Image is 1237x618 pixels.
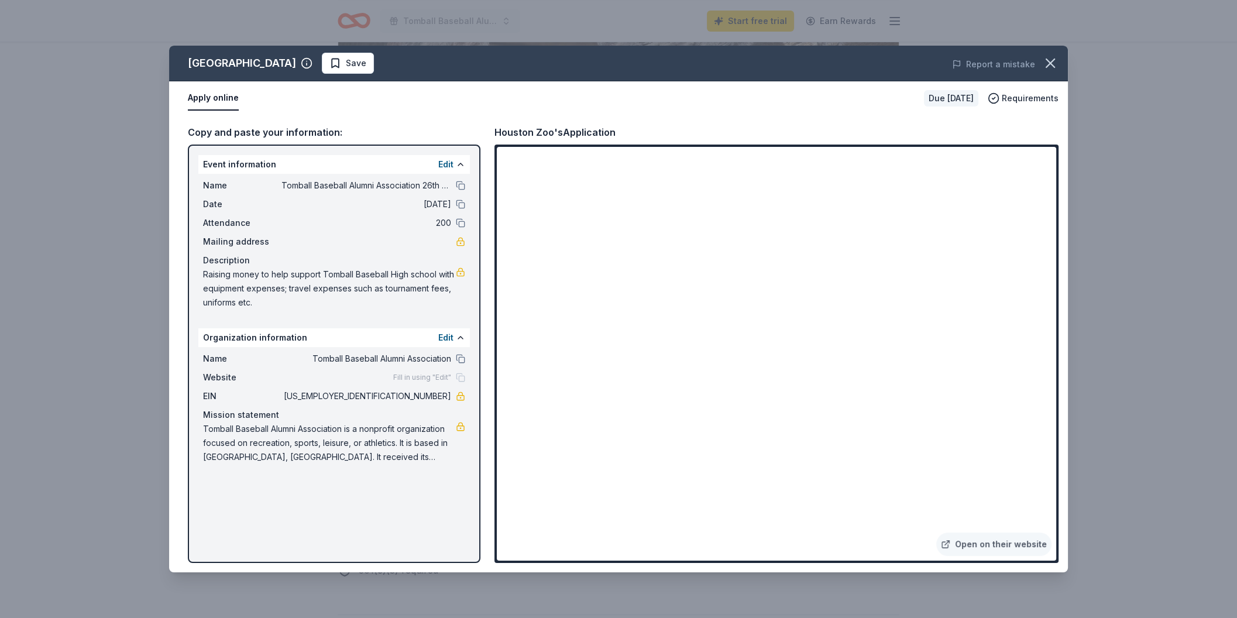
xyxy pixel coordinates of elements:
div: Description [203,253,465,267]
span: Name [203,352,281,366]
span: Requirements [1002,91,1059,105]
span: Name [203,178,281,193]
div: Mission statement [203,408,465,422]
div: Houston Zoo's Application [494,125,616,140]
button: Edit [438,157,453,171]
a: Open on their website [936,533,1052,556]
div: Due [DATE] [924,90,978,107]
button: Report a mistake [952,57,1035,71]
span: Fill in using "Edit" [393,373,451,382]
button: Edit [438,331,453,345]
span: Tomball Baseball Alumni Association [281,352,451,366]
span: Website [203,370,281,384]
span: Tomball Baseball Alumni Association 26th Annual Golf Tournament [281,178,451,193]
span: [US_EMPLOYER_IDENTIFICATION_NUMBER] [281,389,451,403]
button: Apply online [188,86,239,111]
span: [DATE] [281,197,451,211]
div: Organization information [198,328,470,347]
div: [GEOGRAPHIC_DATA] [188,54,296,73]
button: Requirements [988,91,1059,105]
div: Event information [198,155,470,174]
span: Mailing address [203,235,281,249]
span: Attendance [203,216,281,230]
span: Raising money to help support Tomball Baseball High school with equipment expenses; travel expens... [203,267,456,310]
button: Save [322,53,374,74]
span: 200 [281,216,451,230]
span: EIN [203,389,281,403]
span: Save [346,56,366,70]
span: Tomball Baseball Alumni Association is a nonprofit organization focused on recreation, sports, le... [203,422,456,464]
div: Copy and paste your information: [188,125,480,140]
span: Date [203,197,281,211]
